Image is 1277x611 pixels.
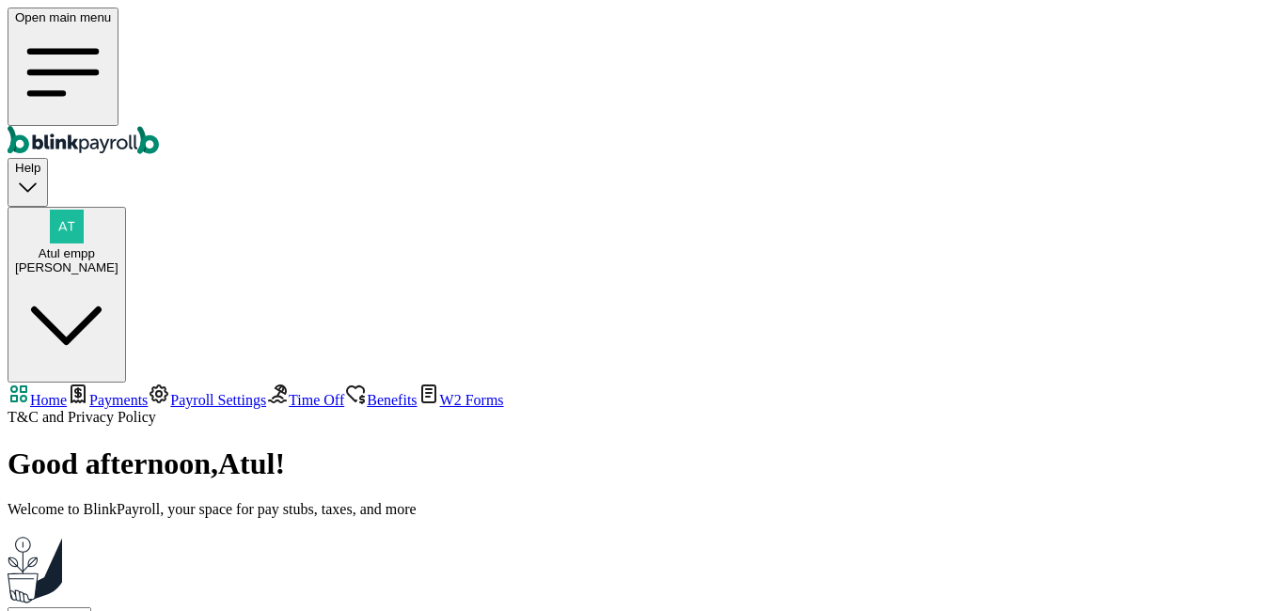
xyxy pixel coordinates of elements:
span: Privacy Policy [68,409,156,425]
span: Atul empp [39,246,95,260]
nav: Global [8,8,1269,158]
p: Welcome to BlinkPayroll, your space for pay stubs, taxes, and more [8,501,1269,518]
div: [PERSON_NAME] [15,260,118,274]
button: Open main menu [8,8,118,126]
iframe: Chat Widget [1183,521,1277,611]
a: W2 Forms [418,392,504,408]
span: Time Off [289,392,344,408]
a: Payments [67,392,148,408]
img: Plant illustration [8,533,62,603]
span: Benefits [367,392,417,408]
span: W2 Forms [440,392,504,408]
span: Open main menu [15,10,111,24]
span: and [8,409,156,425]
span: Payroll Settings [170,392,266,408]
a: Benefits [344,392,417,408]
span: Home [30,392,67,408]
a: Time Off [266,392,344,408]
nav: Team Member Portal Sidebar [8,383,1269,426]
button: Help [8,158,48,206]
span: Help [15,161,40,175]
button: Atul empp[PERSON_NAME] [8,207,126,384]
span: Payments [89,392,148,408]
a: Payroll Settings [148,392,266,408]
a: Home [8,392,67,408]
h1: Good afternoon , Atul ! [8,446,1269,481]
span: T&C [8,409,39,425]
